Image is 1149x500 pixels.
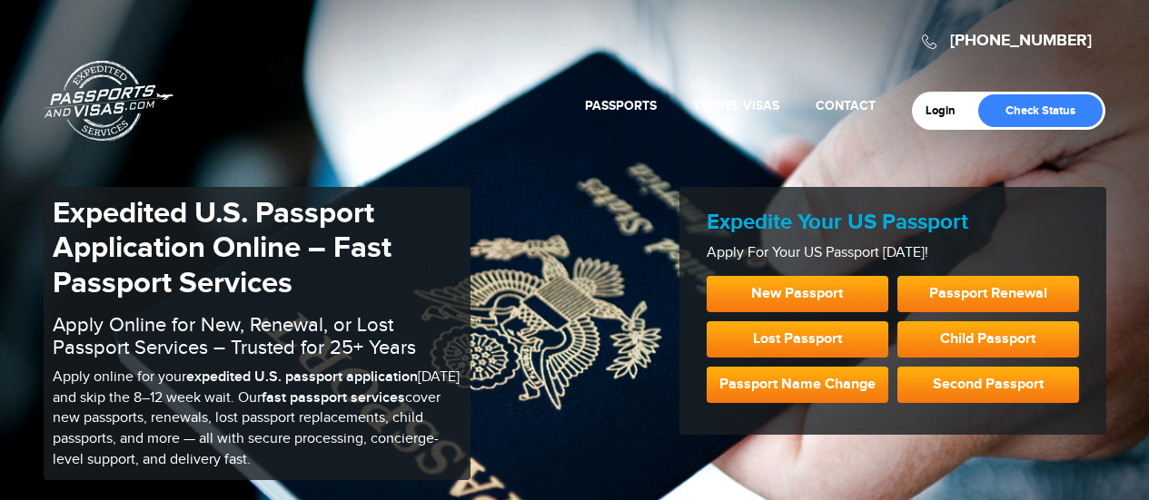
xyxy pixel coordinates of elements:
a: Second Passport [897,367,1079,403]
a: Login [926,103,968,118]
a: New Passport [707,276,888,312]
a: Passports & [DOMAIN_NAME] [45,60,173,142]
p: Apply online for your [DATE] and skip the 8–12 week wait. Our cover new passports, renewals, lost... [53,368,461,471]
a: [PHONE_NUMBER] [950,31,1092,51]
a: Passport Renewal [897,276,1079,312]
a: Child Passport [897,321,1079,358]
h2: Expedite Your US Passport [707,210,1079,236]
h1: Expedited U.S. Passport Application Online – Fast Passport Services [53,196,461,300]
a: Lost Passport [707,321,888,358]
b: expedited U.S. passport application [186,368,418,386]
b: fast passport services [262,389,405,407]
a: Contact [816,98,876,113]
a: Passports [585,98,657,113]
p: Apply For Your US Passport [DATE]! [707,243,1079,264]
a: Check Status [978,94,1103,127]
h2: Apply Online for New, Renewal, or Lost Passport Services – Trusted for 25+ Years [53,314,461,358]
a: Travel Visas [693,98,779,113]
a: Passport Name Change [707,367,888,403]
